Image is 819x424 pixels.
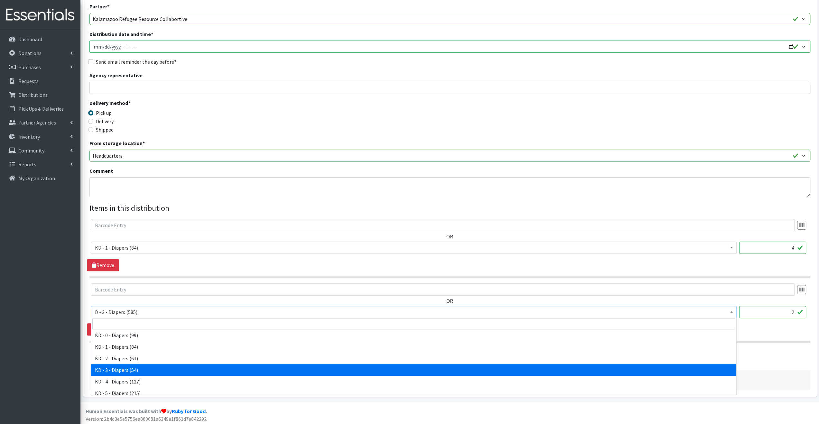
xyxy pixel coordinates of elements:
legend: Items in this distribution [89,202,810,214]
p: Community [18,147,44,154]
p: Inventory [18,134,40,140]
label: Distribution date and time [89,30,153,38]
p: Partner Agencies [18,119,56,126]
a: Pick Ups & Deliveries [3,102,78,115]
a: Dashboard [3,33,78,46]
a: Ruby for Good [172,408,206,414]
a: Donations [3,47,78,60]
li: KD - 4 - Diapers (127) [91,376,736,387]
span: KD - 1 - Diapers (84) [91,242,737,254]
li: KD - 2 - Diapers (61) [91,353,736,364]
input: Barcode Entry [91,219,795,231]
label: Shipped [96,126,114,134]
label: Comment [89,167,113,175]
label: OR [446,233,453,240]
span: D - 3 - Diapers (585) [91,306,737,318]
p: Purchases [18,64,41,70]
input: Quantity [739,306,806,318]
label: Send email reminder the day before? [96,58,176,66]
img: HumanEssentials [3,4,78,26]
label: Delivery [96,117,114,125]
p: Pick Ups & Deliveries [18,106,64,112]
legend: Delivery method [89,99,270,109]
p: Distributions [18,92,48,98]
input: Barcode Entry [91,283,795,296]
p: My Organization [18,175,55,181]
input: Quantity [739,242,806,254]
abbr: required [151,31,153,37]
label: OR [446,297,453,305]
li: KD - 5 - Diapers (215) [91,387,736,399]
p: Requests [18,78,39,84]
label: Pick up [96,109,112,117]
a: My Organization [3,172,78,185]
a: Requests [3,75,78,88]
span: KD - 1 - Diapers (84) [95,243,732,252]
abbr: required [107,3,109,10]
p: Dashboard [18,36,42,42]
a: Remove [87,259,119,271]
p: Donations [18,50,42,56]
span: Version: 2b4d3e5e5756ea860081a6349a1f861d7e842292 [86,416,207,422]
a: Remove [87,323,119,336]
a: Purchases [3,61,78,74]
a: Reports [3,158,78,171]
a: Inventory [3,130,78,143]
abbr: required [143,140,145,146]
a: Partner Agencies [3,116,78,129]
li: KD - 3 - Diapers (54) [91,364,736,376]
abbr: required [128,100,130,106]
a: Community [3,144,78,157]
span: D - 3 - Diapers (585) [95,308,732,317]
strong: Human Essentials was built with by . [86,408,207,414]
li: KD - 1 - Diapers (84) [91,341,736,353]
p: Reports [18,161,36,168]
a: Distributions [3,88,78,101]
label: Agency representative [89,71,143,79]
label: Partner [89,3,109,10]
label: From storage location [89,139,145,147]
li: KD - 0 - Diapers (99) [91,329,736,341]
